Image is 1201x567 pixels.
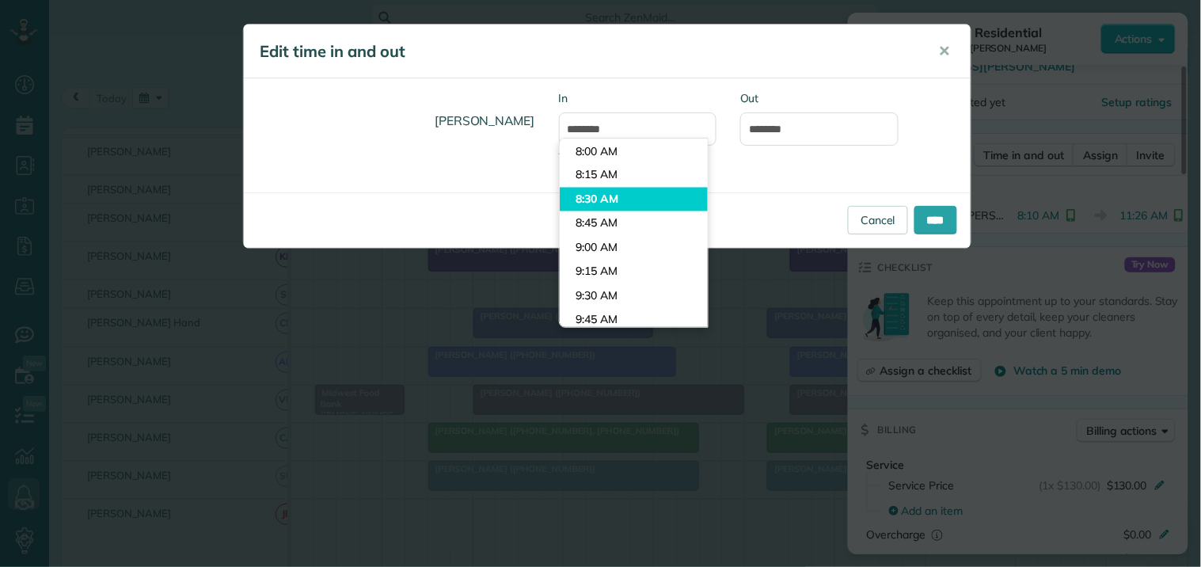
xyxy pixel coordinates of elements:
[848,206,908,234] a: Cancel
[560,308,708,333] li: 9:45 AM
[560,139,708,164] li: 8:00 AM
[560,188,708,212] li: 8:30 AM
[256,98,535,143] h4: [PERSON_NAME]
[560,236,708,261] li: 9:00 AM
[939,42,951,60] span: ✕
[260,40,917,63] h5: Edit time in and out
[560,211,708,236] li: 8:45 AM
[559,90,717,106] label: In
[560,260,708,284] li: 9:15 AM
[740,90,899,106] label: Out
[560,284,708,309] li: 9:30 AM
[560,163,708,188] li: 8:15 AM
